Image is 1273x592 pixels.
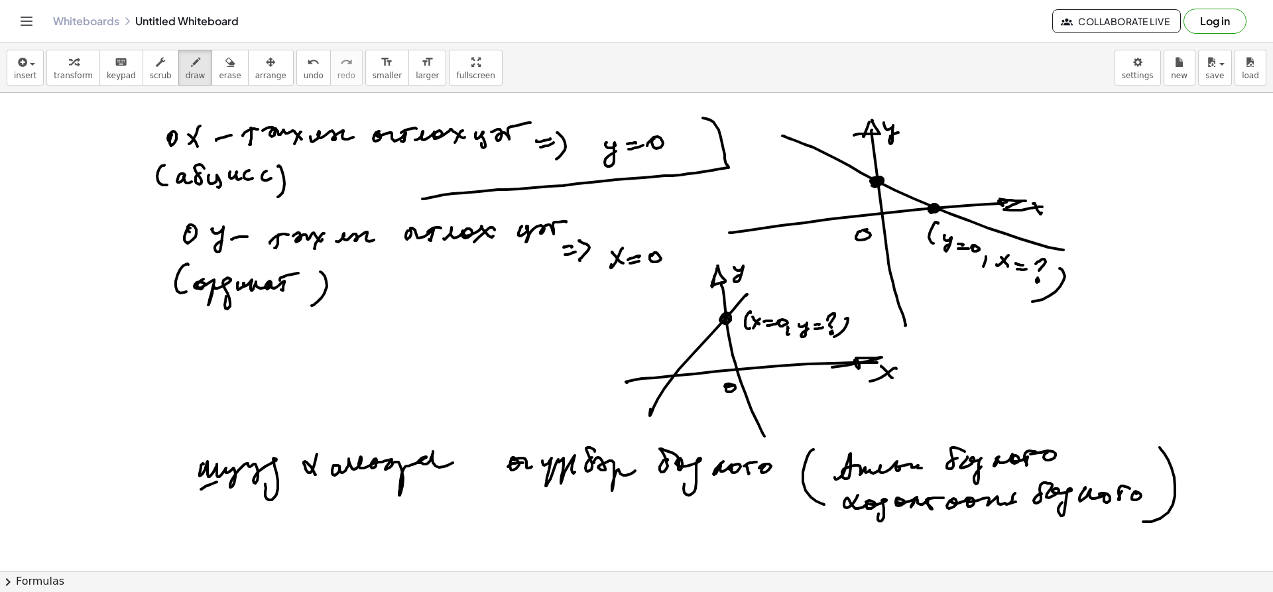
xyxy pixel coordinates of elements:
[1198,50,1232,86] button: save
[1164,50,1195,86] button: new
[7,50,44,86] button: insert
[107,71,136,80] span: keypad
[416,71,439,80] span: larger
[365,50,409,86] button: format_sizesmaller
[1242,71,1259,80] span: load
[255,71,286,80] span: arrange
[296,50,331,86] button: undoundo
[1063,15,1170,27] span: Collaborate Live
[330,50,363,86] button: redoredo
[248,50,294,86] button: arrange
[178,50,213,86] button: draw
[408,50,446,86] button: format_sizelarger
[212,50,248,86] button: erase
[337,71,355,80] span: redo
[46,50,100,86] button: transform
[150,71,172,80] span: scrub
[381,54,393,70] i: format_size
[143,50,179,86] button: scrub
[54,71,93,80] span: transform
[1122,71,1154,80] span: settings
[1115,50,1161,86] button: settings
[1183,9,1246,34] button: Log in
[99,50,143,86] button: keyboardkeypad
[186,71,206,80] span: draw
[449,50,502,86] button: fullscreen
[1052,9,1181,33] button: Collaborate Live
[304,71,324,80] span: undo
[421,54,434,70] i: format_size
[53,15,119,28] a: Whiteboards
[219,71,241,80] span: erase
[456,71,495,80] span: fullscreen
[340,54,353,70] i: redo
[1205,71,1224,80] span: save
[115,54,127,70] i: keyboard
[14,71,36,80] span: insert
[307,54,320,70] i: undo
[373,71,402,80] span: smaller
[16,11,37,32] button: Toggle navigation
[1171,71,1187,80] span: new
[1235,50,1266,86] button: load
